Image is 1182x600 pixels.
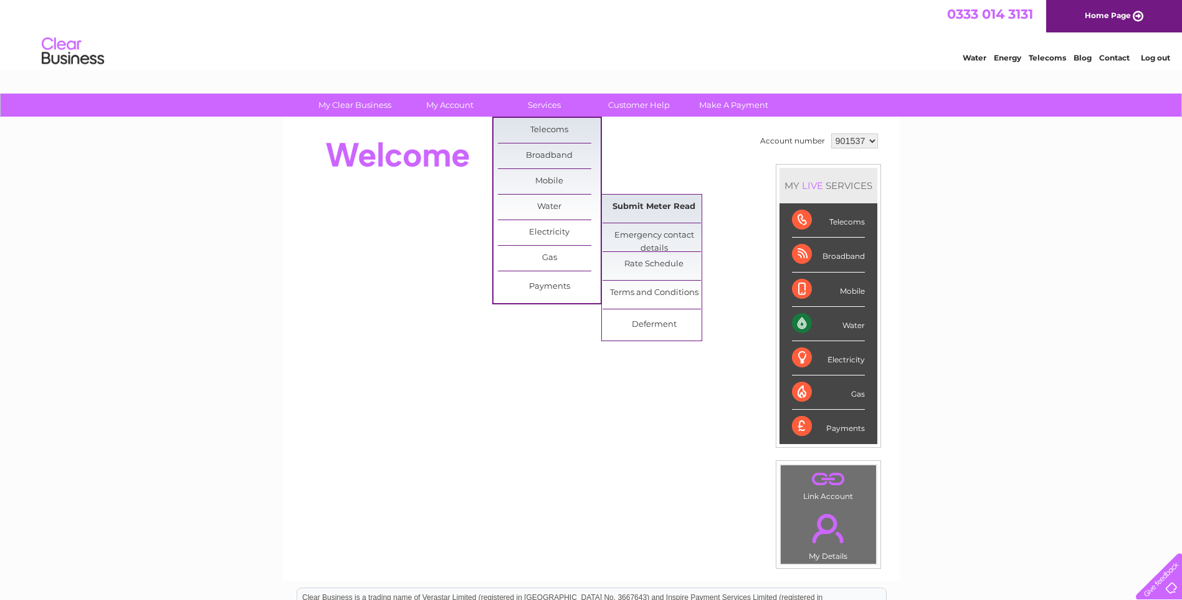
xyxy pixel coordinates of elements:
[682,94,785,117] a: Make A Payment
[498,274,601,299] a: Payments
[792,307,865,341] div: Water
[398,94,501,117] a: My Account
[498,195,601,220] a: Water
[498,118,601,143] a: Telecoms
[784,506,873,550] a: .
[603,195,705,220] a: Submit Meter Read
[757,130,828,152] td: Account number
[493,94,596,117] a: Services
[963,53,986,62] a: Water
[780,503,877,564] td: My Details
[792,375,865,410] div: Gas
[603,312,705,337] a: Deferment
[779,168,877,203] div: MY SERVICES
[588,94,690,117] a: Customer Help
[1029,53,1066,62] a: Telecoms
[780,465,877,504] td: Link Account
[603,252,705,277] a: Rate Schedule
[498,246,601,271] a: Gas
[303,94,406,117] a: My Clear Business
[498,169,601,194] a: Mobile
[792,273,865,307] div: Mobile
[498,220,601,245] a: Electricity
[792,341,865,375] div: Electricity
[1141,53,1170,62] a: Log out
[792,203,865,238] div: Telecoms
[799,180,826,191] div: LIVE
[498,143,601,168] a: Broadband
[41,32,105,70] img: logo.png
[603,223,705,248] a: Emergency contact details
[947,6,1033,22] a: 0333 014 3131
[784,468,873,490] a: .
[792,238,865,272] div: Broadband
[1099,53,1130,62] a: Contact
[994,53,1021,62] a: Energy
[1074,53,1092,62] a: Blog
[603,281,705,306] a: Terms and Conditions
[792,410,865,443] div: Payments
[297,7,886,60] div: Clear Business is a trading name of Verastar Limited (registered in [GEOGRAPHIC_DATA] No. 3667643...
